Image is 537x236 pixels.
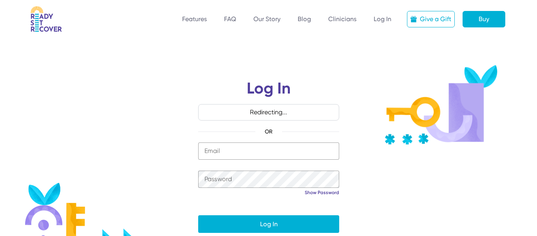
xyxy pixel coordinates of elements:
[298,15,311,23] a: Blog
[31,6,62,32] img: RSR
[182,15,207,23] a: Features
[224,15,236,23] a: FAQ
[250,108,287,117] button: Redirecting...
[198,81,339,104] h1: Log In
[385,65,497,144] img: Key
[198,215,339,233] button: Log In
[407,11,455,27] a: Give a Gift
[479,14,489,24] div: Buy
[305,189,339,196] a: Show Password
[420,14,451,24] div: Give a Gift
[253,15,280,23] a: Our Story
[463,11,505,27] a: Buy
[328,15,356,23] a: Clinicians
[374,15,391,23] a: Log In
[255,127,282,136] span: OR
